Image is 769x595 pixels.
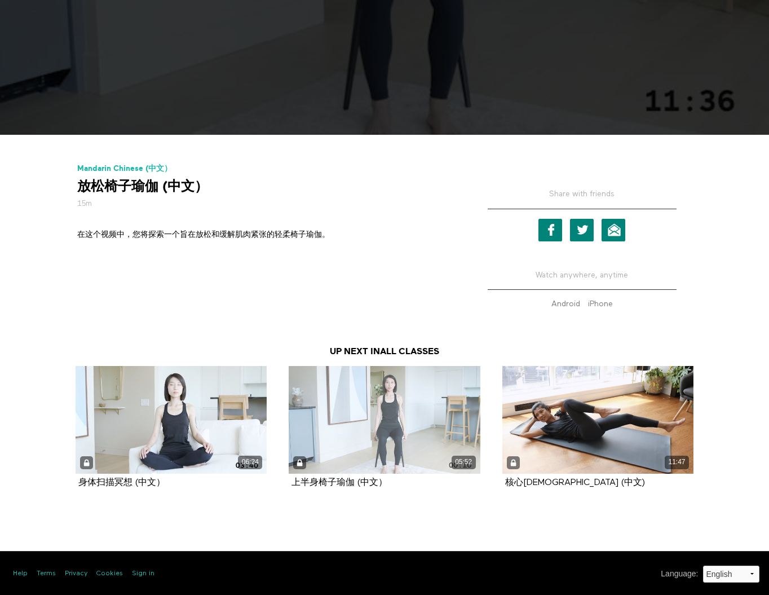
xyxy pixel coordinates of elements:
a: 核心瑜伽 (中文) 11:47 [502,366,693,474]
a: 身体扫描冥想 (中文） 06:24 [76,366,267,474]
a: Email [602,219,625,241]
a: Terms [37,569,56,579]
a: Privacy [65,569,87,579]
a: Facebook [538,219,562,241]
strong: iPhone [588,300,613,308]
h5: Share with friends [488,188,677,209]
p: 在这个视频中，您将探索一个旨在放松和缓解肌肉紧张的轻柔椅子瑜伽。 [77,229,455,240]
strong: 放松椅子瑜伽 (中文） [77,178,208,195]
label: Language : [661,568,698,580]
a: 上半身椅子瑜伽 (中文） 05:52 [289,366,480,474]
a: 核心[DEMOGRAPHIC_DATA] (中文) [505,478,645,487]
div: 05:52 [452,456,476,469]
a: Twitter [570,219,594,241]
a: 上半身椅子瑜伽 (中文） [291,478,387,487]
a: Sign in [132,569,154,579]
a: Help [13,569,28,579]
strong: Android [551,300,580,308]
strong: 核心瑜伽 (中文) [505,478,645,487]
h5: Watch anywhere, anytime [488,261,677,290]
a: iPhone [585,300,616,308]
a: Mandarin Chinese (中文） [77,164,172,173]
a: All Classes [380,346,439,356]
a: Cookies [96,569,123,579]
a: 身体扫描冥想 (中文） [78,478,165,487]
h3: Up Next in [69,346,700,358]
a: Android [549,300,583,308]
div: 06:24 [238,456,262,469]
h5: 15m [77,198,455,209]
div: 11:47 [665,456,689,469]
